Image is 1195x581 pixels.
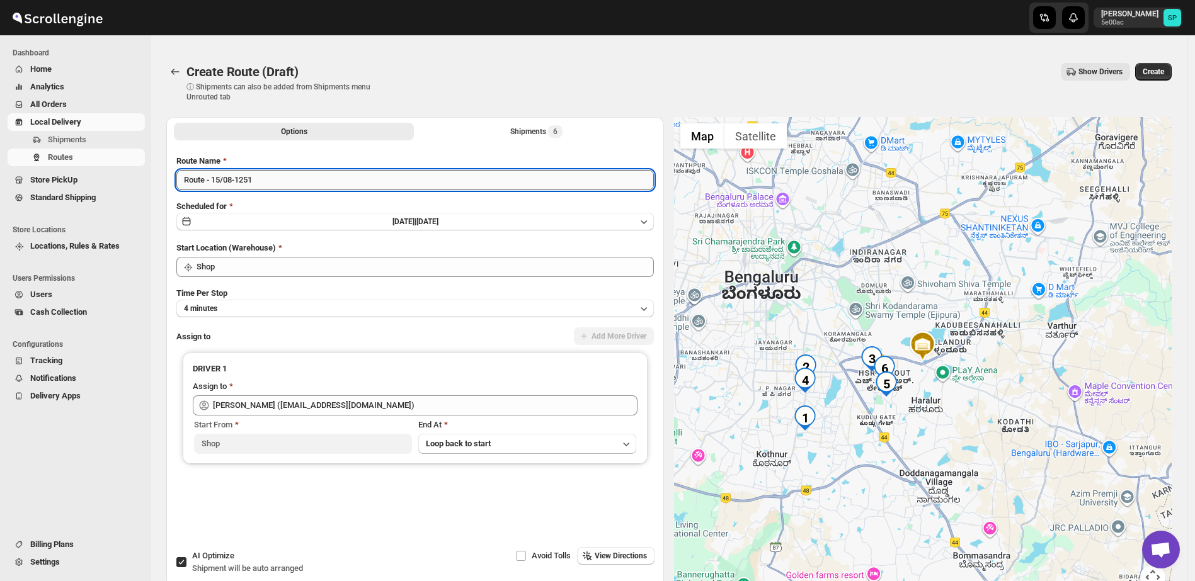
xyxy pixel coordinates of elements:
p: [PERSON_NAME] [1101,9,1158,19]
span: Users [30,290,52,299]
span: [DATE] [416,217,438,226]
div: End At [418,419,636,431]
span: Local Delivery [30,117,81,127]
div: 3 [859,346,884,371]
span: Time Per Stop [176,288,227,298]
input: Search location [197,257,654,277]
span: Shipments [48,135,86,144]
span: 6 [553,127,557,137]
input: Search assignee [213,395,638,415]
button: Loop back to start [418,434,636,454]
button: Locations, Rules & Rates [8,237,145,255]
div: 4 [792,368,818,393]
span: Route Name [176,156,220,166]
h3: DRIVER 1 [193,363,638,375]
button: All Route Options [174,123,414,140]
div: Assign to [193,380,227,393]
div: Shipments [510,125,563,138]
button: Home [8,60,145,78]
button: Users [8,286,145,303]
button: 4 minutes [176,300,654,317]
span: Analytics [30,82,64,91]
div: All Route Options [166,145,664,543]
button: Show satellite imagery [724,123,787,149]
button: Shipments [8,131,145,149]
p: 5e00ac [1101,19,1158,26]
span: Routes [48,152,73,162]
span: All Orders [30,99,67,109]
button: Analytics [8,78,145,96]
span: Configurations [13,339,145,349]
button: Delivery Apps [8,387,145,405]
button: Notifications [8,369,145,387]
button: View Directions [577,547,655,565]
img: ScrollEngine [10,2,105,33]
text: SP [1168,14,1177,22]
span: Sulakshana Pundle [1164,9,1181,26]
span: Options [281,127,307,137]
span: Billing Plans [30,539,74,549]
span: Assign to [176,332,210,341]
span: Standard Shipping [30,193,96,202]
button: Billing Plans [8,536,145,553]
button: User menu [1094,8,1182,28]
span: Show Drivers [1078,67,1123,77]
button: Create [1135,63,1172,81]
div: 6 [872,356,897,381]
a: Open chat [1142,531,1180,568]
button: [DATE]|[DATE] [176,213,654,230]
span: Tracking [30,356,62,365]
span: Shipment will be auto arranged [192,563,303,573]
span: AI Optimize [192,551,234,560]
div: 2 [793,354,818,380]
span: Create Route (Draft) [186,64,299,79]
span: Locations, Rules & Rates [30,241,120,251]
span: Start Location (Warehouse) [176,243,276,252]
span: Delivery Apps [30,391,81,400]
div: 5 [874,371,899,397]
span: Notifications [30,373,76,383]
span: Store PickUp [30,175,77,184]
span: Start From [194,420,232,429]
button: Show Drivers [1061,63,1130,81]
span: Loop back to start [426,439,491,448]
span: View Directions [595,551,647,561]
button: Routes [8,149,145,166]
span: Users Permissions [13,273,145,283]
button: Show street map [680,123,724,149]
span: Create [1143,67,1164,77]
button: Routes [166,63,184,81]
button: Selected Shipments [416,123,656,140]
span: Store Locations [13,225,145,235]
button: Settings [8,553,145,571]
span: Settings [30,557,60,567]
p: ⓘ Shipments can also be added from Shipments menu Unrouted tab [186,82,385,102]
span: [DATE] | [392,217,416,226]
button: All Orders [8,96,145,113]
input: Eg: Bengaluru Route [176,170,654,190]
span: Avoid Tolls [532,551,571,560]
span: Cash Collection [30,307,87,317]
button: Tracking [8,352,145,369]
span: Home [30,64,52,74]
span: 4 minutes [184,303,217,313]
button: Cash Collection [8,303,145,321]
span: Scheduled for [176,201,227,211]
span: Dashboard [13,48,145,58]
div: 1 [792,405,818,431]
